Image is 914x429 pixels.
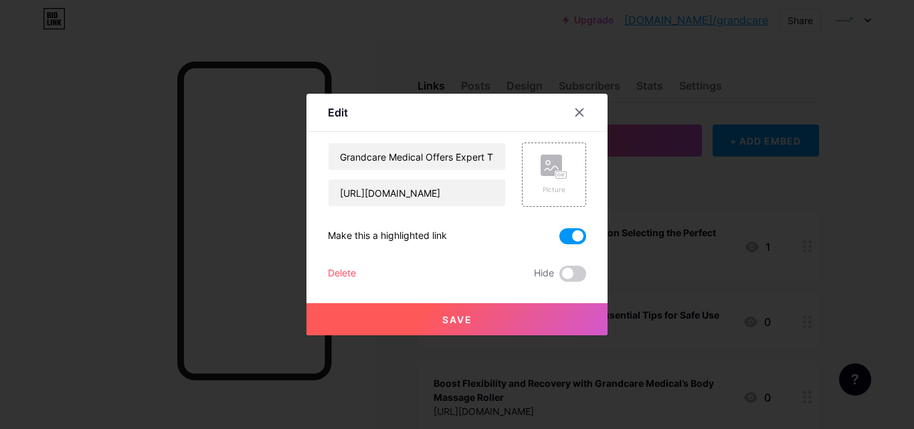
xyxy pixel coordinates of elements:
div: Picture [541,185,567,195]
span: Hide [534,266,554,282]
input: URL [329,179,505,206]
div: Make this a highlighted link [328,228,447,244]
button: Save [306,303,608,335]
div: Delete [328,266,356,282]
span: Save [442,314,472,325]
input: Title [329,143,505,170]
div: Edit [328,104,348,120]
